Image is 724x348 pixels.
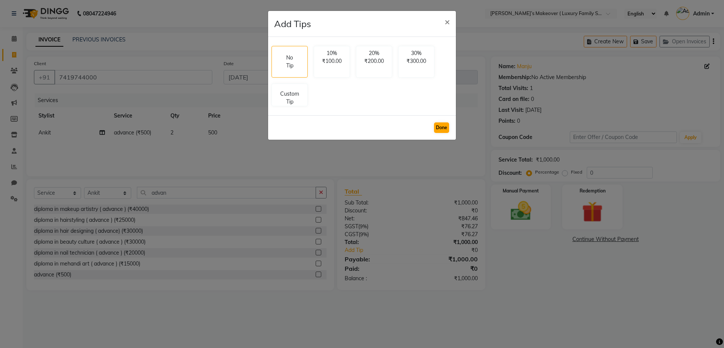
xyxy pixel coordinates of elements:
p: 30% [403,49,429,57]
p: 20% [361,49,387,57]
p: ₹100.00 [319,57,345,65]
p: 10% [319,49,345,57]
p: ₹300.00 [403,57,429,65]
h4: Add Tips [274,17,311,31]
p: Custom Tip [276,90,303,106]
span: × [445,16,450,27]
button: Close [439,11,456,32]
p: No Tip [284,54,295,70]
p: ₹200.00 [361,57,387,65]
button: Done [434,122,449,133]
